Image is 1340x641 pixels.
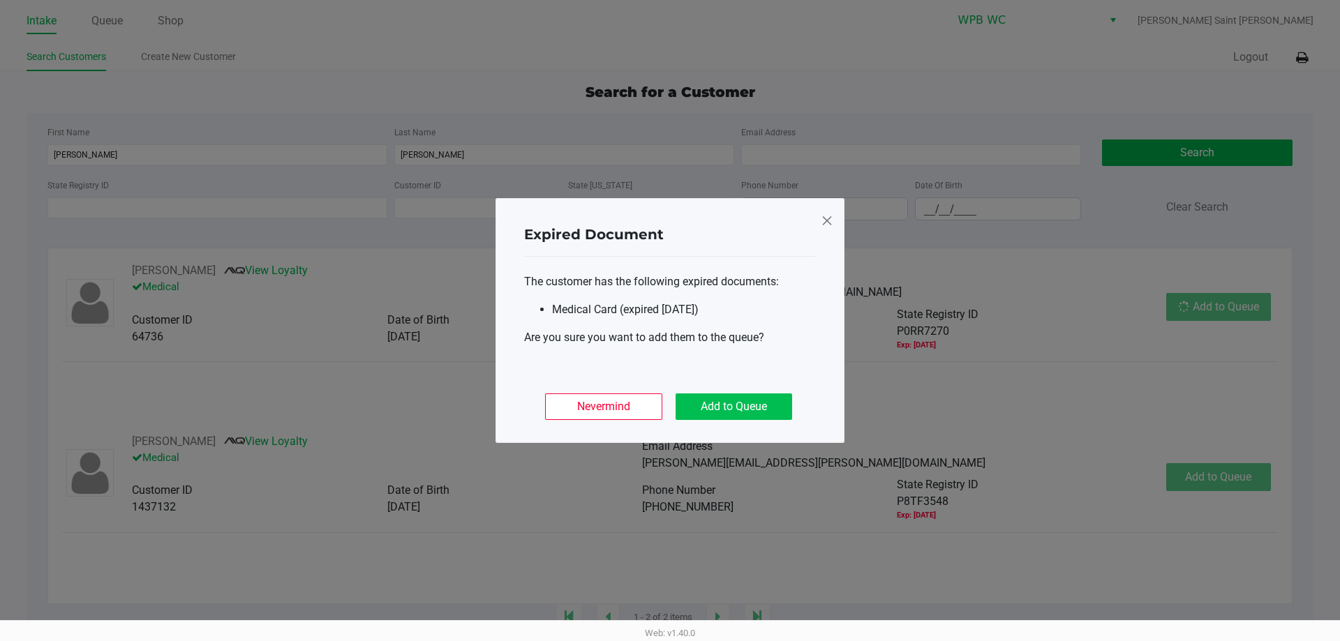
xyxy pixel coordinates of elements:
p: The customer has the following expired documents: [524,273,816,290]
span: Web: v1.40.0 [645,628,695,638]
button: Nevermind [545,393,662,420]
p: Are you sure you want to add them to the queue? [524,329,816,346]
li: Medical Card (expired [DATE]) [552,301,816,318]
h4: Expired Document [524,224,664,245]
button: Add to Queue [676,393,792,420]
